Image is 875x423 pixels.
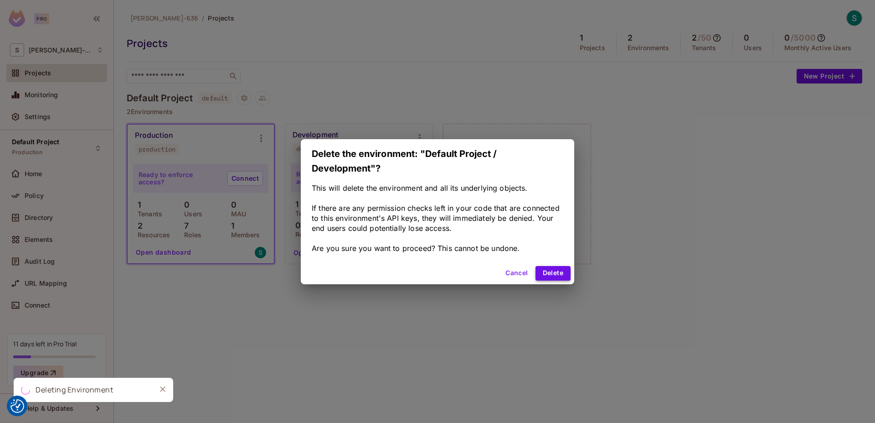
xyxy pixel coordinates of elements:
h2: Delete the environment: "Default Project / Development"? [301,139,574,183]
div: This will delete the environment and all its underlying objects. If there are any permission chec... [312,183,563,253]
button: Close [156,382,170,396]
div: Deleting Environment [36,384,113,396]
img: Revisit consent button [10,399,24,413]
button: Delete [535,266,571,281]
button: Consent Preferences [10,399,24,413]
button: Cancel [502,266,531,281]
